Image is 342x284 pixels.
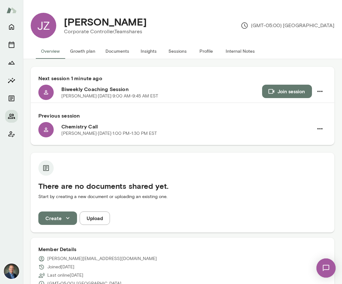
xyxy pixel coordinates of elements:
[5,38,18,51] button: Sessions
[47,264,74,270] p: Joined [DATE]
[5,128,18,141] button: Client app
[38,181,327,191] h5: There are no documents shared yet.
[80,211,110,225] button: Upload
[36,43,65,59] button: Overview
[31,13,56,38] div: JZ
[38,245,327,253] h6: Member Details
[241,22,334,29] p: (GMT-05:00) [GEOGRAPHIC_DATA]
[38,74,327,82] h6: Next session 1 minute ago
[6,4,17,16] img: Mento
[47,272,83,279] p: Last online [DATE]
[61,130,157,137] p: [PERSON_NAME] · [DATE] · 1:00 PM-1:30 PM EST
[64,28,147,35] p: Corporate Controller, Teamshares
[5,20,18,33] button: Home
[163,43,192,59] button: Sessions
[47,256,157,262] p: [PERSON_NAME][EMAIL_ADDRESS][DOMAIN_NAME]
[38,211,77,225] button: Create
[61,93,158,99] p: [PERSON_NAME] · [DATE] · 9:00 AM-9:45 AM EST
[134,43,163,59] button: Insights
[65,43,100,59] button: Growth plan
[61,85,262,93] h6: Biweekly Coaching Session
[5,56,18,69] button: Growth Plan
[38,112,327,119] h6: Previous session
[192,43,221,59] button: Profile
[38,194,327,200] p: Start by creating a new document or uploading an existing one.
[61,123,313,130] h6: Chemistry Call
[5,110,18,123] button: Members
[262,85,312,98] button: Join session
[64,16,147,28] h4: [PERSON_NAME]
[5,74,18,87] button: Insights
[5,92,18,105] button: Documents
[4,264,19,279] img: Michael Alden
[100,43,134,59] button: Documents
[221,43,260,59] button: Internal Notes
